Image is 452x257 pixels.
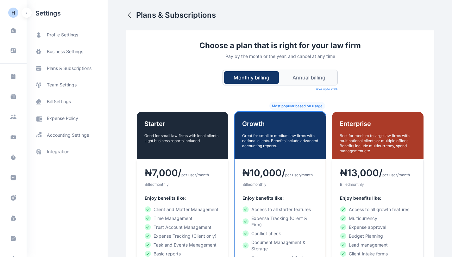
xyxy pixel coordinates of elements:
[225,53,335,59] small: Pay by the month or the year, and cancel at any time
[47,48,83,55] span: business settings
[251,215,318,228] span: Expense Tracking (Client & Firm)
[27,143,108,160] a: integration
[349,242,388,248] span: Lead management
[181,172,209,178] span: per user/month
[11,9,15,16] div: H
[47,132,89,138] span: accounting settings
[315,87,338,92] small: Save up to 20%
[349,206,409,213] span: Access to all growth features
[340,119,416,128] h1: Enterprise
[242,133,318,148] p: Great for small to medium law firms with national clients. Benefits include advanced accounting r...
[281,71,336,84] button: Annual billing
[242,195,318,201] h5: Enjoy benefits like:
[349,224,386,230] span: Expense approval
[340,195,416,201] h5: Enjoy benefits like:
[27,27,108,43] a: profile settings
[27,43,108,60] a: business settings
[144,119,221,128] h1: Starter
[136,41,424,51] h2: Choose a plan that is right for your law firm
[47,65,91,72] span: plans & subscriptions
[349,215,377,222] span: Multicurrency
[251,230,281,237] span: Conflict check
[154,242,217,248] span: Task and Events Management
[47,82,77,88] span: team settings
[145,182,169,187] small: Billed monthly
[349,233,383,239] span: Budget Planning
[145,195,220,201] h5: Enjoy benefits like:
[224,71,279,84] button: Monthly billing
[47,115,78,122] span: expense policy
[242,167,285,179] h3: ₦ 10,000 /
[27,93,108,110] a: bill settings
[27,77,108,93] a: team settings
[144,133,221,143] p: Good for small law firms with local clients. Light business reports included
[27,127,108,143] a: accounting settings
[340,182,364,187] small: Billed monthly
[251,239,318,252] span: Document Management & Storage
[382,172,410,178] span: per user/month
[47,32,78,38] span: profile settings
[154,215,192,222] span: Time Management
[251,206,311,213] span: Access to all starter features
[47,98,71,105] span: bill settings
[242,119,318,128] h1: Growth
[27,60,108,77] a: plans & subscriptions
[242,182,267,187] small: Billed monthly
[285,172,313,178] span: per user/month
[27,110,108,127] a: expense policy
[47,148,69,155] span: integration
[340,133,416,154] p: Best for medium to large law firms with multinational clients or multiple offices. Benefits inclu...
[272,104,323,108] small: Most popular based on usage
[349,251,388,257] span: Client Intake forms
[154,224,211,230] span: Trust Account Management
[145,167,181,179] h3: ₦ 7,000 /
[340,167,382,179] h3: ₦ 13,000 /
[8,8,18,18] button: H
[154,206,218,213] span: Client and Matter Management
[154,251,181,257] span: Basic reports
[136,10,216,20] h2: Plans & Subscriptions
[154,233,217,239] span: Expense Tracking (Client only)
